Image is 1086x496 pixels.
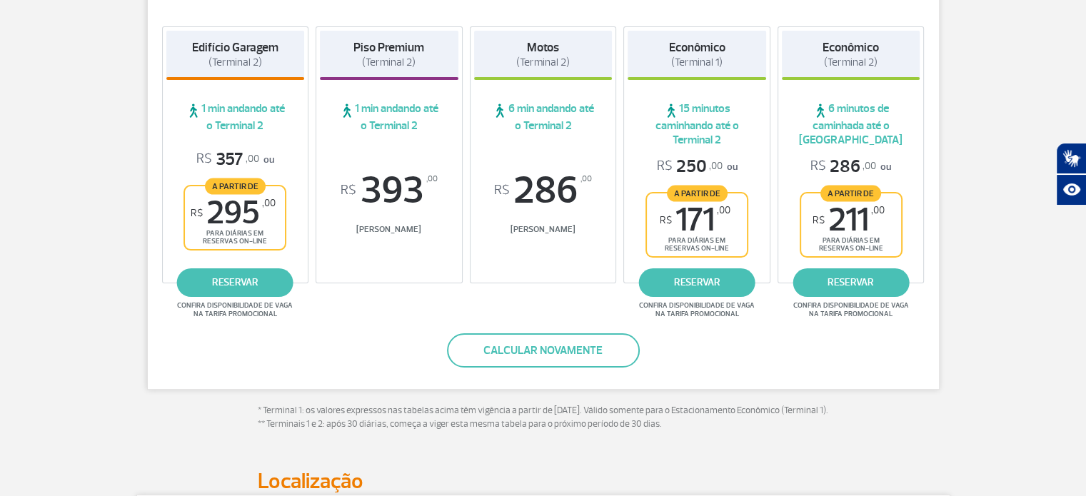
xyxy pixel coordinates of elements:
span: (Terminal 2) [516,56,570,69]
span: para diárias em reservas on-line [813,236,889,253]
p: ou [657,156,738,178]
sup: R$ [494,183,510,198]
button: Calcular novamente [447,333,640,368]
span: 1 min andando até o Terminal 2 [320,101,458,133]
p: ou [810,156,891,178]
span: [PERSON_NAME] [474,224,613,235]
span: 286 [810,156,876,178]
sup: R$ [660,214,672,226]
span: 211 [813,204,885,236]
span: Confira disponibilidade de vaga na tarifa promocional [791,301,911,318]
strong: Econômico [669,40,725,55]
button: Abrir tradutor de língua de sinais. [1056,143,1086,174]
span: Confira disponibilidade de vaga na tarifa promocional [637,301,757,318]
div: Plugin de acessibilidade da Hand Talk. [1056,143,1086,206]
span: A partir de [667,185,728,201]
button: Abrir recursos assistivos. [1056,174,1086,206]
span: para diárias em reservas on-line [197,229,273,246]
span: Confira disponibilidade de vaga na tarifa promocional [175,301,295,318]
span: 6 minutos de caminhada até o [GEOGRAPHIC_DATA] [782,101,920,147]
sup: R$ [813,214,825,226]
span: 393 [320,171,458,210]
span: A partir de [820,185,881,201]
sup: ,00 [262,197,276,209]
sup: ,00 [580,171,592,187]
span: 250 [657,156,723,178]
strong: Motos [527,40,559,55]
span: (Terminal 2) [362,56,416,69]
strong: Piso Premium [353,40,424,55]
a: reservar [793,268,909,297]
span: (Terminal 2) [824,56,878,69]
sup: R$ [341,183,356,198]
p: * Terminal 1: os valores expressos nas tabelas acima têm vigência a partir de [DATE]. Válido some... [258,404,829,432]
sup: ,00 [426,171,438,187]
span: [PERSON_NAME] [320,224,458,235]
span: 357 [196,148,259,171]
a: reservar [177,268,293,297]
span: (Terminal 1) [671,56,723,69]
span: 295 [191,197,276,229]
span: (Terminal 2) [208,56,262,69]
sup: ,00 [717,204,730,216]
strong: Edifício Garagem [192,40,278,55]
span: 6 min andando até o Terminal 2 [474,101,613,133]
span: 15 minutos caminhando até o Terminal 2 [628,101,766,147]
strong: Econômico [823,40,879,55]
h2: Localização [258,468,829,495]
span: 1 min andando até o Terminal 2 [166,101,305,133]
span: 171 [660,204,730,236]
span: A partir de [205,178,266,194]
p: ou [196,148,274,171]
a: reservar [639,268,755,297]
sup: ,00 [871,204,885,216]
span: para diárias em reservas on-line [659,236,735,253]
span: 286 [474,171,613,210]
sup: R$ [191,207,203,219]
